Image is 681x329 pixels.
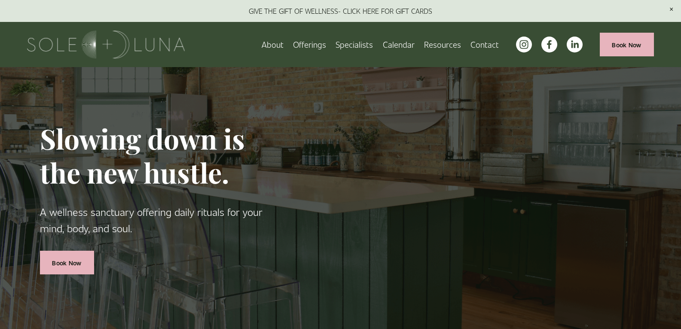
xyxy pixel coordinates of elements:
[567,37,583,52] a: LinkedIn
[336,37,373,52] a: Specialists
[27,31,185,58] img: Sole + Luna
[424,37,461,52] a: folder dropdown
[293,38,326,51] span: Offerings
[40,203,288,237] p: A wellness sanctuary offering daily rituals for your mind, body, and soul.
[383,37,415,52] a: Calendar
[262,37,284,52] a: About
[541,37,557,52] a: facebook-unauth
[516,37,532,52] a: instagram-unauth
[600,33,654,56] a: Book Now
[424,38,461,51] span: Resources
[293,37,326,52] a: folder dropdown
[470,37,499,52] a: Contact
[40,251,94,274] a: Book Now
[40,122,288,190] h1: Slowing down is the new hustle.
